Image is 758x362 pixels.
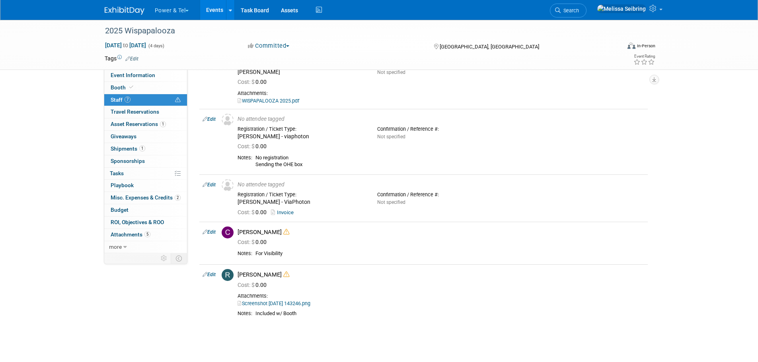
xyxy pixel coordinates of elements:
[238,133,365,140] div: [PERSON_NAME] - viaphoton
[110,170,124,176] span: Tasks
[271,209,297,215] a: Invoice
[238,98,299,104] a: WISPAPALOOZA 2025.pdf
[144,231,150,237] span: 5
[104,94,187,106] a: Staff7
[255,250,645,257] div: For Visibility
[111,97,131,103] span: Staff
[627,43,635,49] img: Format-Inperson.png
[238,116,645,123] div: No attendee tagged
[238,79,255,85] span: Cost: $
[105,42,146,49] span: [DATE] [DATE]
[283,271,289,277] i: Double-book Warning!
[283,229,289,235] i: Double-book Warning!
[139,145,145,151] span: 1
[160,121,166,127] span: 1
[157,253,171,263] td: Personalize Event Tab Strip
[104,82,187,94] a: Booth
[245,42,292,50] button: Committed
[105,7,144,15] img: ExhibitDay
[111,194,181,201] span: Misc. Expenses & Credits
[377,199,405,205] span: Not specified
[238,126,365,132] div: Registration / Ticket Type:
[111,121,166,127] span: Asset Reservations
[105,54,138,62] td: Tags
[104,143,187,155] a: Shipments1
[637,43,655,49] div: In-Person
[238,155,252,161] div: Notes:
[377,126,505,132] div: Confirmation / Reference #:
[238,143,255,149] span: Cost: $
[238,192,365,198] div: Registration / Ticket Type:
[238,69,365,76] div: [PERSON_NAME]
[111,133,136,139] span: Giveaways
[255,155,645,168] div: No registration Sending the OHE box
[238,143,270,149] span: 0.00
[104,241,187,253] a: more
[122,42,129,48] span: to
[238,271,645,279] div: [PERSON_NAME]
[238,181,645,188] div: No attendee tagged
[102,24,609,38] div: 2025 Wispapalooza
[111,84,135,91] span: Booth
[238,239,270,245] span: 0.00
[104,131,187,143] a: Giveaways
[104,217,187,228] a: ROI, Objectives & ROO
[633,54,655,58] div: Event Rating
[111,182,134,188] span: Playbook
[104,70,187,81] a: Event Information
[104,155,187,167] a: Sponsorships
[148,43,164,48] span: (4 days)
[104,168,187,180] a: Tasks
[561,8,579,14] span: Search
[111,145,145,152] span: Shipments
[104,118,187,130] a: Asset Reservations1
[111,108,159,115] span: Travel Reservations
[238,310,252,317] div: Notes:
[171,253,187,263] td: Toggle Event Tabs
[203,229,216,235] a: Edit
[597,4,646,13] img: Melissa Seibring
[255,310,645,317] div: Included w/ Booth
[104,180,187,192] a: Playbook
[238,209,255,215] span: Cost: $
[238,228,645,236] div: [PERSON_NAME]
[222,269,234,281] img: R.jpg
[104,229,187,241] a: Attachments5
[104,106,187,118] a: Travel Reservations
[238,90,645,97] div: Attachments:
[175,195,181,201] span: 2
[377,192,505,198] div: Confirmation / Reference #:
[238,293,645,299] div: Attachments:
[238,239,255,245] span: Cost: $
[238,282,270,288] span: 0.00
[111,231,150,238] span: Attachments
[104,192,187,204] a: Misc. Expenses & Credits2
[175,97,181,104] span: Potential Scheduling Conflict -- at least one attendee is tagged in another overlapping event.
[203,272,216,277] a: Edit
[440,44,539,50] span: [GEOGRAPHIC_DATA], [GEOGRAPHIC_DATA]
[203,116,216,122] a: Edit
[111,207,129,213] span: Budget
[222,114,234,126] img: Unassigned-User-Icon.png
[125,97,131,103] span: 7
[111,158,145,164] span: Sponsorships
[238,282,255,288] span: Cost: $
[550,4,587,17] a: Search
[109,244,122,250] span: more
[111,72,155,78] span: Event Information
[238,300,310,306] a: Screenshot [DATE] 143246.png
[238,79,270,85] span: 0.00
[125,56,138,62] a: Edit
[377,70,405,75] span: Not specified
[111,219,164,225] span: ROI, Objectives & ROO
[222,179,234,191] img: Unassigned-User-Icon.png
[238,199,365,206] div: [PERSON_NAME] - ViaPhoton
[574,41,656,53] div: Event Format
[129,85,133,89] i: Booth reservation complete
[377,134,405,139] span: Not specified
[222,226,234,238] img: C.jpg
[238,250,252,257] div: Notes:
[238,209,270,215] span: 0.00
[104,204,187,216] a: Budget
[203,182,216,188] a: Edit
